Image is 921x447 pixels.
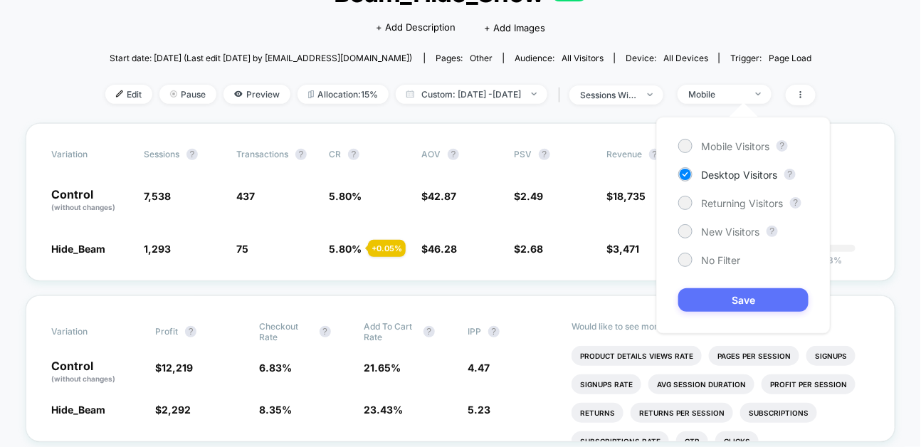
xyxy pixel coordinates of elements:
span: $ [155,404,191,416]
img: calendar [406,90,414,98]
span: $ [606,243,639,255]
li: Profit Per Session [762,374,856,394]
button: Save [678,288,809,312]
img: edit [116,90,123,98]
span: Edit [105,85,152,104]
span: Mobile Visitors [701,140,769,152]
span: AOV [421,149,441,159]
li: Pages Per Session [709,346,799,366]
img: end [170,90,177,98]
span: Checkout Rate [260,321,312,342]
button: ? [320,326,331,337]
span: 12,219 [162,362,193,374]
span: 21.65 % [364,362,401,374]
span: 7,538 [144,190,171,202]
span: Preview [223,85,290,104]
button: ? [767,226,778,237]
span: Variation [51,321,130,342]
span: 5.80 % [329,243,362,255]
span: 2,292 [162,404,191,416]
button: ? [185,326,196,337]
span: (without changes) [51,374,115,383]
span: 8.35 % [260,404,293,416]
span: 1,293 [144,243,171,255]
span: 4.47 [468,362,490,374]
span: $ [421,190,456,202]
button: ? [186,149,198,160]
span: + Add Images [484,22,545,33]
li: Returns Per Session [631,403,733,423]
div: Audience: [515,53,604,63]
span: all devices [663,53,708,63]
span: Pause [159,85,216,104]
button: ? [295,149,307,160]
span: $ [514,243,543,255]
img: end [756,93,761,95]
span: Allocation: 15% [298,85,389,104]
button: ? [539,149,550,160]
span: Add To Cart Rate [364,321,416,342]
img: end [532,93,537,95]
span: Desktop Visitors [701,169,777,181]
div: Mobile [688,89,745,100]
li: Signups [806,346,856,366]
p: Would like to see more reports? [572,321,870,332]
span: 5.23 [468,404,490,416]
li: Signups Rate [572,374,641,394]
p: Control [51,189,130,213]
li: Returns [572,403,623,423]
span: 18,735 [613,190,646,202]
button: ? [488,326,500,337]
span: CR [329,149,341,159]
li: Avg Session Duration [648,374,754,394]
span: Profit [155,326,178,337]
span: 46.28 [428,243,457,255]
span: Hide_Beam [51,404,105,416]
button: ? [790,197,801,209]
span: 437 [236,190,255,202]
button: ? [423,326,435,337]
span: No Filter [701,254,740,266]
button: ? [448,149,459,160]
span: (without changes) [51,203,115,211]
span: 2.68 [520,243,543,255]
span: 42.87 [428,190,456,202]
div: sessions with impression [580,90,637,100]
span: $ [606,190,646,202]
span: 2.49 [520,190,543,202]
span: 5.80 % [329,190,362,202]
span: Custom: [DATE] - [DATE] [396,85,547,104]
img: rebalance [308,90,314,98]
span: New Visitors [701,226,759,238]
span: Device: [614,53,719,63]
span: 75 [236,243,248,255]
span: + Add Description [376,21,456,35]
button: ? [348,149,359,160]
span: $ [514,190,543,202]
p: Control [51,360,141,384]
span: Variation [51,149,130,160]
span: Transactions [236,149,288,159]
span: Returning Visitors [701,197,783,209]
span: Page Load [769,53,811,63]
span: other [470,53,493,63]
span: 6.83 % [260,362,293,374]
img: end [648,93,653,96]
div: Pages: [436,53,493,63]
span: 23.43 % [364,404,403,416]
span: PSV [514,149,532,159]
span: Start date: [DATE] (Last edit [DATE] by [EMAIL_ADDRESS][DOMAIN_NAME]) [110,53,412,63]
div: + 0.05 % [368,240,406,257]
span: Revenue [606,149,642,159]
span: $ [155,362,193,374]
button: ? [784,169,796,180]
li: Subscriptions [740,403,817,423]
span: | [554,85,569,105]
span: Hide_Beam [51,243,105,255]
span: $ [421,243,457,255]
span: Sessions [144,149,179,159]
li: Product Details Views Rate [572,346,702,366]
span: 3,471 [613,243,639,255]
span: IPP [468,326,481,337]
div: Trigger: [730,53,811,63]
